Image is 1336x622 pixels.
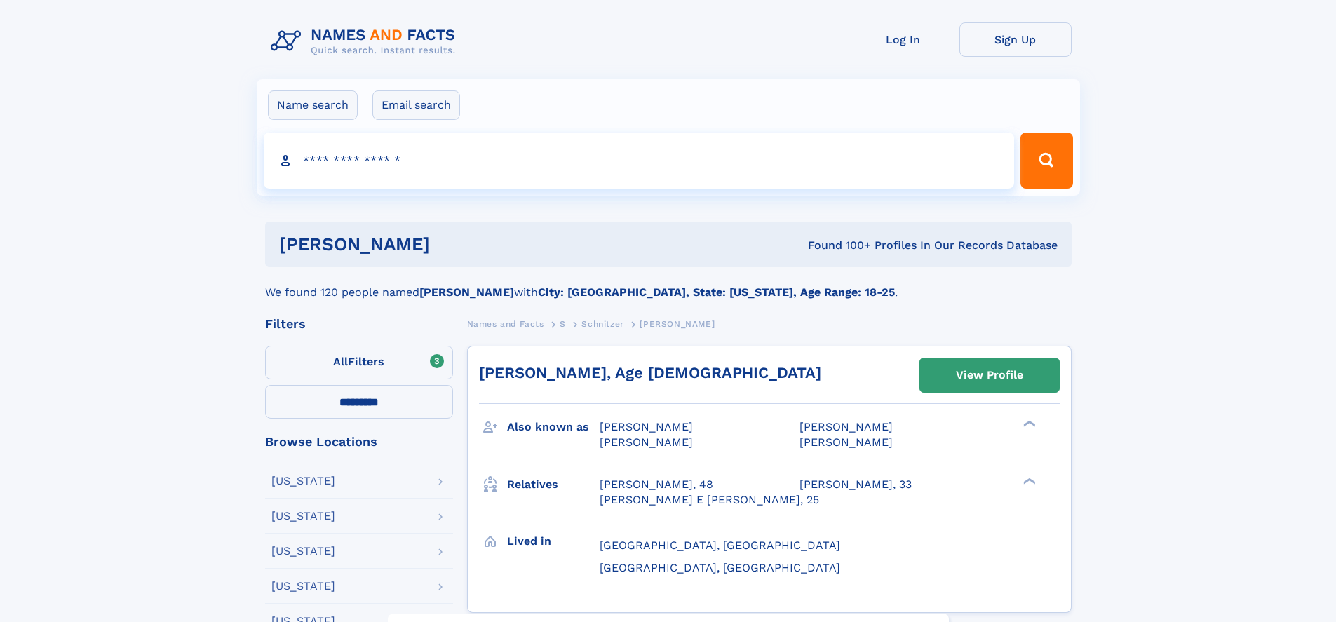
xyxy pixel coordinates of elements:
[372,90,460,120] label: Email search
[600,435,693,449] span: [PERSON_NAME]
[265,435,453,448] div: Browse Locations
[600,539,840,552] span: [GEOGRAPHIC_DATA], [GEOGRAPHIC_DATA]
[1020,419,1037,428] div: ❯
[847,22,959,57] a: Log In
[959,22,1072,57] a: Sign Up
[600,420,693,433] span: [PERSON_NAME]
[279,236,619,253] h1: [PERSON_NAME]
[799,477,912,492] a: [PERSON_NAME], 33
[467,315,544,332] a: Names and Facts
[640,319,715,329] span: [PERSON_NAME]
[507,529,600,553] h3: Lived in
[271,546,335,557] div: [US_STATE]
[507,415,600,439] h3: Also known as
[507,473,600,496] h3: Relatives
[265,318,453,330] div: Filters
[560,315,566,332] a: S
[268,90,358,120] label: Name search
[560,319,566,329] span: S
[1020,133,1072,189] button: Search Button
[581,319,623,329] span: Schnitzer
[956,359,1023,391] div: View Profile
[538,285,895,299] b: City: [GEOGRAPHIC_DATA], State: [US_STATE], Age Range: 18-25
[265,22,467,60] img: Logo Names and Facts
[333,355,348,368] span: All
[920,358,1059,392] a: View Profile
[479,364,821,381] a: [PERSON_NAME], Age [DEMOGRAPHIC_DATA]
[271,511,335,522] div: [US_STATE]
[600,492,819,508] a: [PERSON_NAME] E [PERSON_NAME], 25
[265,267,1072,301] div: We found 120 people named with .
[271,475,335,487] div: [US_STATE]
[419,285,514,299] b: [PERSON_NAME]
[799,435,893,449] span: [PERSON_NAME]
[271,581,335,592] div: [US_STATE]
[799,420,893,433] span: [PERSON_NAME]
[264,133,1015,189] input: search input
[1020,476,1037,485] div: ❯
[600,477,713,492] a: [PERSON_NAME], 48
[600,561,840,574] span: [GEOGRAPHIC_DATA], [GEOGRAPHIC_DATA]
[265,346,453,379] label: Filters
[581,315,623,332] a: Schnitzer
[619,238,1058,253] div: Found 100+ Profiles In Our Records Database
